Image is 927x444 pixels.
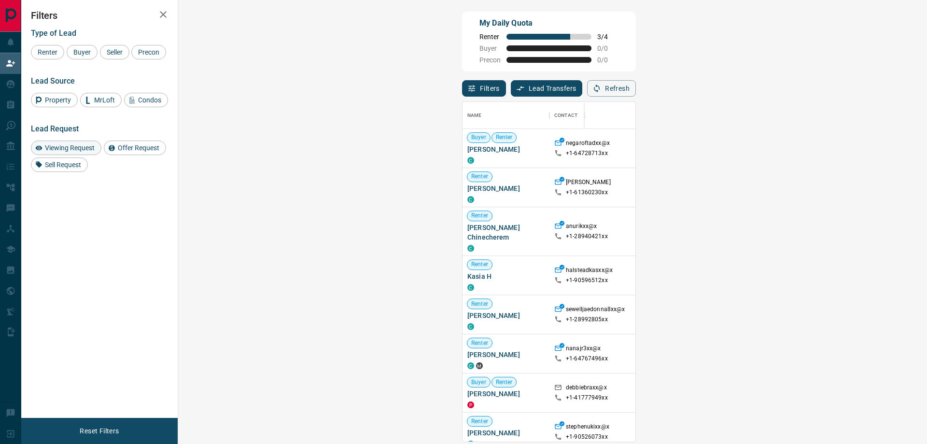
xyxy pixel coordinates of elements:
p: +1- 64728713xx [566,149,608,158]
span: Renter [467,417,492,426]
p: +1- 28940421xx [566,232,608,241]
div: condos.ca [467,362,474,369]
span: Renter [467,260,492,269]
button: Reset Filters [73,423,125,439]
span: [PERSON_NAME] Chinecherem [467,223,545,242]
button: Lead Transfers [511,80,583,97]
p: +1- 61360230xx [566,188,608,197]
p: My Daily Quota [479,17,618,29]
span: Offer Request [114,144,163,152]
div: Seller [100,45,129,59]
span: Renter [492,133,517,142]
span: Renter [467,300,492,308]
span: Renter [479,33,501,41]
div: Precon [131,45,166,59]
span: Lead Source [31,76,75,86]
span: [PERSON_NAME] [467,184,545,193]
div: Name [463,102,549,129]
p: anurikxx@x [566,222,597,232]
span: [PERSON_NAME] [467,389,545,399]
span: Type of Lead [31,29,76,38]
span: Precon [479,56,501,64]
span: Sell Request [42,161,84,169]
p: +1- 64767496xx [566,355,608,363]
div: condos.ca [467,196,474,203]
span: Precon [135,48,163,56]
div: condos.ca [467,323,474,330]
div: condos.ca [467,284,474,291]
div: Sell Request [31,158,88,172]
p: nanajr3xx@x [566,344,601,355]
div: Condos [124,93,168,107]
div: Viewing Request [31,141,101,155]
span: MrLoft [91,96,118,104]
p: debbiebraxx@x [566,384,607,394]
span: 0 / 0 [597,44,618,52]
p: halsteadkasxx@x [566,266,613,276]
span: Renter [467,339,492,347]
span: Renter [34,48,61,56]
button: Refresh [587,80,636,97]
div: condos.ca [467,157,474,164]
h2: Filters [31,10,168,21]
div: Contact [554,102,577,129]
p: sewelljaedonna8xx@x [566,305,625,315]
div: Buyer [67,45,98,59]
div: mrloft.ca [476,362,483,369]
p: +1- 28992805xx [566,315,608,324]
span: Seller [103,48,126,56]
div: Renter [31,45,64,59]
span: Renter [467,172,492,181]
p: +1- 90526073xx [566,433,608,441]
span: Property [42,96,74,104]
span: [PERSON_NAME] [467,311,545,320]
span: [PERSON_NAME] [467,428,545,438]
div: Offer Request [104,141,166,155]
div: property.ca [467,401,474,408]
span: Buyer [70,48,94,56]
span: Buyer [467,133,490,142]
span: Renter [467,212,492,220]
span: Kasia H [467,272,545,281]
span: [PERSON_NAME] [467,350,545,359]
p: stephenukixx@x [566,423,609,433]
span: Renter [492,378,517,387]
span: Buyer [479,44,501,52]
p: [PERSON_NAME] [566,178,611,188]
span: 0 / 0 [597,56,618,64]
span: Viewing Request [42,144,98,152]
div: Name [467,102,482,129]
button: Filters [462,80,506,97]
div: Property [31,93,78,107]
div: MrLoft [80,93,122,107]
span: Buyer [467,378,490,387]
span: [PERSON_NAME] [467,144,545,154]
div: condos.ca [467,245,474,252]
span: Condos [135,96,165,104]
p: +1- 41777949xx [566,394,608,402]
p: negaroftadxx@x [566,139,610,149]
span: Lead Request [31,124,79,133]
span: 3 / 4 [597,33,618,41]
p: +1- 90596512xx [566,276,608,285]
